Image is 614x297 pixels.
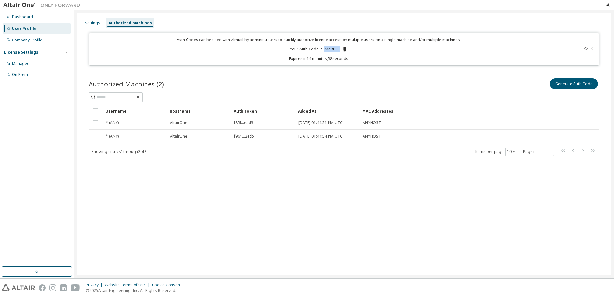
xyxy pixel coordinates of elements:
img: facebook.svg [39,284,46,291]
span: Showing entries 1 through 2 of 2 [92,149,146,154]
p: Auth Codes can be used with Almutil by administrators to quickly authorize license access by mult... [93,37,545,42]
div: MAC Addresses [362,106,532,116]
button: Generate Auth Code [550,78,598,89]
span: [DATE] 01:44:51 PM UTC [298,120,343,125]
p: Your Auth Code is: JMA8HFIJ [290,46,347,52]
div: On Prem [12,72,28,77]
div: License Settings [4,50,38,55]
span: ANYHOST [363,134,381,139]
img: instagram.svg [49,284,56,291]
p: Expires in 14 minutes, 58 seconds [93,56,545,61]
div: User Profile [12,26,37,31]
span: * (ANY) [106,134,119,139]
div: Added At [298,106,357,116]
img: Altair One [3,2,83,8]
span: f961...2ecb [234,134,254,139]
img: altair_logo.svg [2,284,35,291]
span: AltairOne [170,134,187,139]
span: * (ANY) [106,120,119,125]
span: Page n. [523,148,554,156]
button: 10 [507,149,516,154]
span: ANYHOST [363,120,381,125]
div: Website Terms of Use [105,283,152,288]
span: Items per page [475,148,517,156]
div: Cookie Consent [152,283,185,288]
p: © 2025 Altair Engineering, Inc. All Rights Reserved. [86,288,185,293]
div: Auth Token [234,106,293,116]
div: Hostname [170,106,229,116]
span: [DATE] 01:44:54 PM UTC [298,134,343,139]
img: youtube.svg [71,284,80,291]
div: Dashboard [12,14,33,20]
div: Managed [12,61,30,66]
div: Authorized Machines [109,21,152,26]
div: Settings [85,21,100,26]
span: f85f...ead3 [234,120,253,125]
div: Privacy [86,283,105,288]
span: Authorized Machines (2) [89,79,164,88]
div: Company Profile [12,38,42,43]
img: linkedin.svg [60,284,67,291]
div: Username [105,106,164,116]
span: AltairOne [170,120,187,125]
